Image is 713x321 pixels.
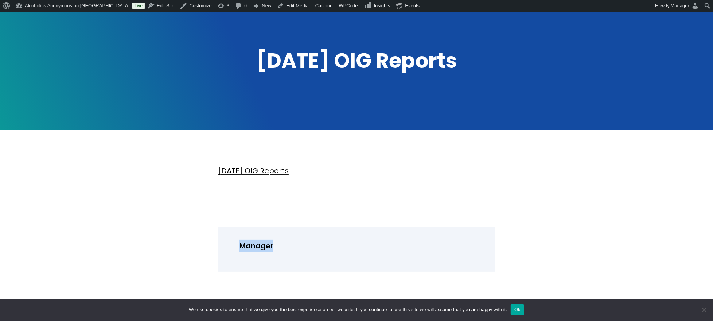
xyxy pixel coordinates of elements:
a: [DATE] OIG Reports [218,166,289,176]
button: Ok [511,304,524,315]
a: Live [132,3,145,9]
h1: [DATE] OIG Reports [101,47,612,75]
span: We use cookies to ensure that we give you the best experience on our website. If you continue to ... [189,306,507,313]
span: No [700,306,708,313]
span: Manager [671,3,689,8]
span: Insights [374,3,390,8]
p: Manager [239,240,482,252]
